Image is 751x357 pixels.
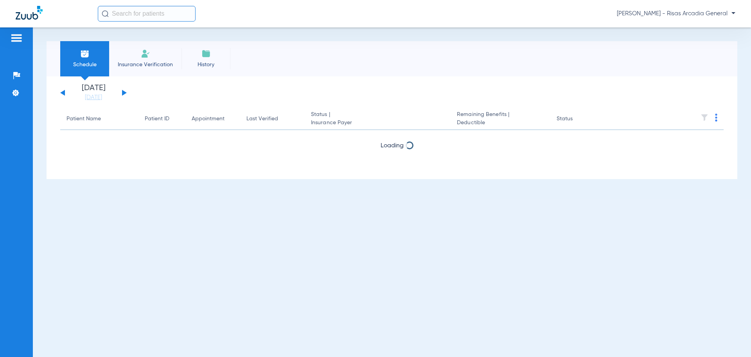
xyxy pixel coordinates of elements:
[701,114,708,121] img: filter.svg
[70,94,117,101] a: [DATE]
[201,49,211,58] img: History
[457,119,544,127] span: Deductible
[246,115,278,123] div: Last Verified
[98,6,196,22] input: Search for patients
[145,115,169,123] div: Patient ID
[451,108,550,130] th: Remaining Benefits |
[246,115,298,123] div: Last Verified
[192,115,225,123] div: Appointment
[311,119,444,127] span: Insurance Payer
[115,61,176,69] span: Insurance Verification
[102,10,109,17] img: Search Icon
[66,61,103,69] span: Schedule
[80,49,90,58] img: Schedule
[70,84,117,101] li: [DATE]
[10,33,23,43] img: hamburger-icon
[550,108,603,130] th: Status
[145,115,179,123] div: Patient ID
[381,163,404,170] span: Loading
[141,49,150,58] img: Manual Insurance Verification
[16,6,43,20] img: Zuub Logo
[617,10,735,18] span: [PERSON_NAME] - Risas Arcadia General
[66,115,132,123] div: Patient Name
[381,143,404,149] span: Loading
[66,115,101,123] div: Patient Name
[715,114,717,121] img: group-dot-blue.svg
[192,115,234,123] div: Appointment
[187,61,225,69] span: History
[305,108,451,130] th: Status |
